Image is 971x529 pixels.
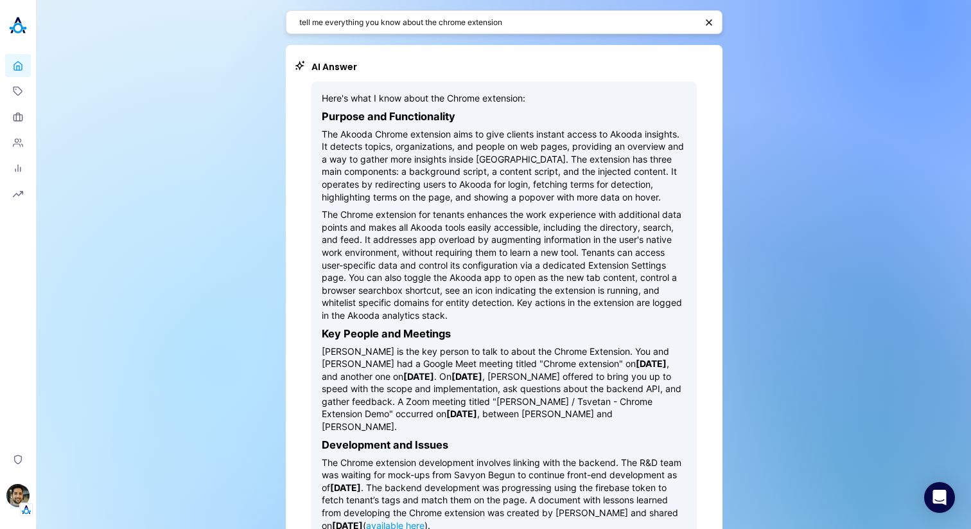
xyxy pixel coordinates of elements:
[322,128,687,204] p: The Akooda Chrome extension aims to give clients instant access to Akooda insights. It detects to...
[5,13,31,39] img: Akooda Logo
[924,482,955,513] div: Open Intercom Messenger
[636,358,667,369] strong: [DATE]
[330,482,361,493] strong: [DATE]
[311,60,697,74] h2: AI Answer
[6,484,30,507] img: Itamar Niddam
[451,371,482,382] strong: [DATE]
[322,208,687,321] p: The Chrome extension for tenants enhances the work experience with additional data points and mak...
[20,503,33,516] img: Tenant Logo
[322,438,687,451] h3: Development and Issues
[322,327,687,340] h3: Key People and Meetings
[446,408,477,419] strong: [DATE]
[322,110,687,123] h3: Purpose and Functionality
[299,16,696,28] textarea: tell me everything you know about the chrome extension
[322,345,687,433] p: [PERSON_NAME] is the key person to talk to about the Chrome Extension. You and [PERSON_NAME] had ...
[322,92,687,105] p: Here's what I know about the Chrome extension:
[5,479,31,516] button: Itamar NiddamTenant Logo
[403,371,434,382] strong: [DATE]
